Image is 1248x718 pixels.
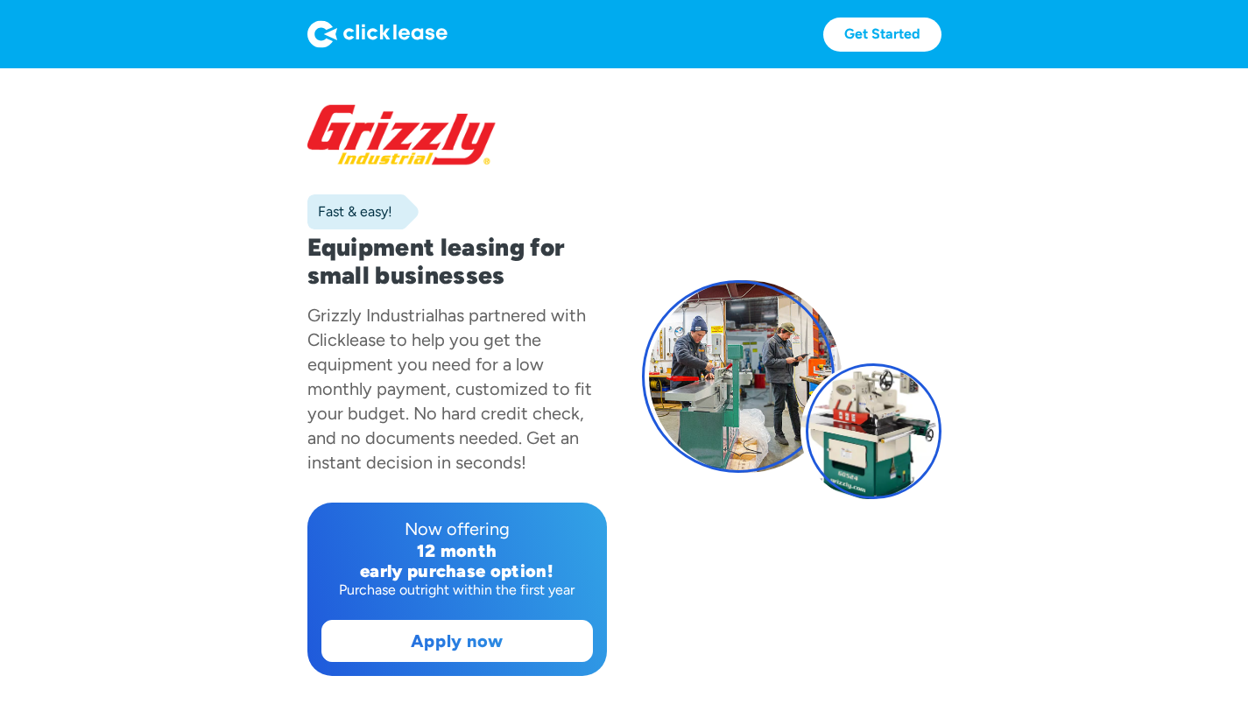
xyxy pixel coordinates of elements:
[321,581,593,599] div: Purchase outright within the first year
[823,18,941,52] a: Get Started
[307,305,592,473] div: has partnered with Clicklease to help you get the equipment you need for a low monthly payment, c...
[321,541,593,561] div: 12 month
[322,621,592,661] a: Apply now
[321,517,593,541] div: Now offering
[307,305,438,326] div: Grizzly Industrial
[307,20,448,48] img: Logo
[307,233,607,289] h1: Equipment leasing for small businesses
[321,561,593,581] div: early purchase option!
[307,203,392,221] div: Fast & easy!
